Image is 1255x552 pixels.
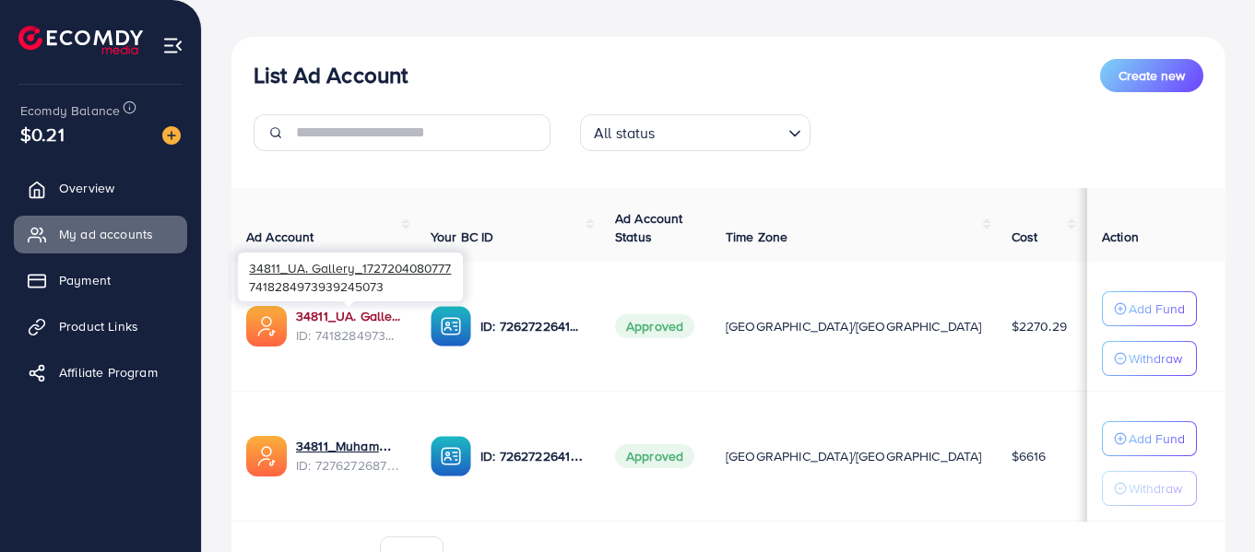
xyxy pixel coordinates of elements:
[1102,341,1197,376] button: Withdraw
[246,306,287,346] img: ic-ads-acc.e4c84228.svg
[1177,469,1241,538] iframe: Chat
[254,62,408,88] h3: List Ad Account
[431,306,471,346] img: ic-ba-acc.ded83a64.svg
[296,437,401,455] a: 34811_Muhammad Usama Ashraf_1694139293532
[1102,421,1197,456] button: Add Fund
[726,228,787,246] span: Time Zone
[1012,228,1038,246] span: Cost
[1100,59,1203,92] button: Create new
[249,259,451,276] span: 34811_UA. Gallery_1727204080777
[580,114,811,151] div: Search for option
[590,120,659,147] span: All status
[1102,291,1197,326] button: Add Fund
[1129,477,1182,499] p: Withdraw
[726,447,982,465] span: [GEOGRAPHIC_DATA]/[GEOGRAPHIC_DATA]
[615,314,694,338] span: Approved
[14,308,187,345] a: Product Links
[1012,447,1047,465] span: $6616
[20,121,65,147] span: $0.21
[14,262,187,299] a: Payment
[246,436,287,476] img: ic-ads-acc.e4c84228.svg
[615,209,683,246] span: Ad Account Status
[18,26,143,54] img: logo
[1102,471,1197,506] button: Withdraw
[14,354,187,391] a: Affiliate Program
[480,445,586,467] p: ID: 7262722641096867841
[661,116,781,147] input: Search for option
[431,436,471,476] img: ic-ba-acc.ded83a64.svg
[59,271,111,289] span: Payment
[1129,428,1185,450] p: Add Fund
[59,225,153,243] span: My ad accounts
[1119,66,1185,85] span: Create new
[615,444,694,468] span: Approved
[1129,298,1185,320] p: Add Fund
[246,228,314,246] span: Ad Account
[1129,347,1182,370] p: Withdraw
[20,101,120,120] span: Ecomdy Balance
[296,307,401,325] a: 34811_UA. Gallery_1727204080777
[296,456,401,475] span: ID: 7276272687616491522
[59,317,138,335] span: Product Links
[296,326,401,345] span: ID: 7418284973939245073
[162,35,184,56] img: menu
[480,315,586,337] p: ID: 7262722641096867841
[59,179,114,197] span: Overview
[14,216,187,253] a: My ad accounts
[238,253,463,301] div: 7418284973939245073
[14,170,187,206] a: Overview
[726,317,982,335] span: [GEOGRAPHIC_DATA]/[GEOGRAPHIC_DATA]
[1012,317,1067,335] span: $2270.29
[59,363,158,382] span: Affiliate Program
[162,126,181,145] img: image
[431,228,494,246] span: Your BC ID
[1102,228,1139,246] span: Action
[296,437,401,475] div: <span class='underline'>34811_Muhammad Usama Ashraf_1694139293532</span></br>7276272687616491522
